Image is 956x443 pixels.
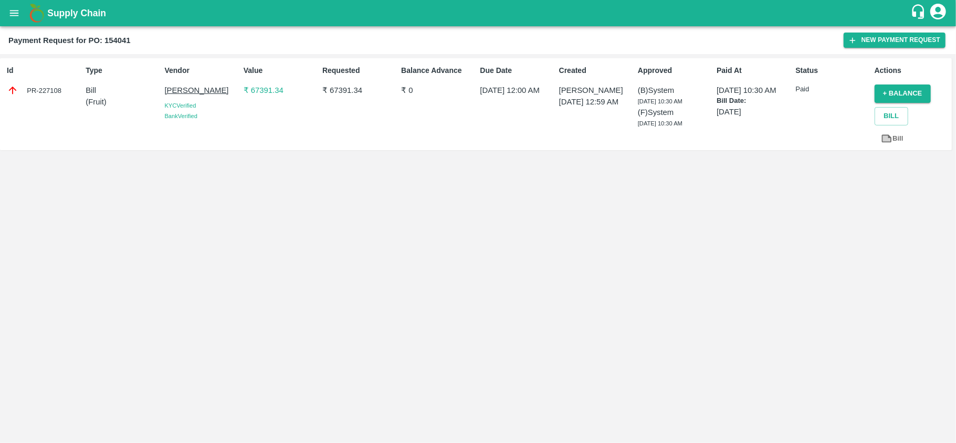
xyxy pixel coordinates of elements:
b: Supply Chain [47,8,106,18]
p: Actions [875,65,949,76]
p: ₹ 67391.34 [244,85,318,96]
p: Vendor [165,65,239,76]
span: [DATE] 10:30 AM [638,98,682,104]
img: logo [26,3,47,24]
p: [DATE] 10:30 AM [717,85,791,96]
p: [DATE] [717,106,791,118]
p: (B) System [638,85,712,96]
p: Status [796,65,870,76]
p: Bill Date: [717,96,791,106]
p: ₹ 0 [401,85,476,96]
p: [PERSON_NAME] [559,85,634,96]
button: + balance [875,85,931,103]
b: Payment Request for PO: 154041 [8,36,131,45]
p: Value [244,65,318,76]
p: Id [7,65,81,76]
p: [PERSON_NAME] [165,85,239,96]
p: Paid [796,85,870,94]
span: [DATE] 10:30 AM [638,120,682,126]
div: account of current user [929,2,948,24]
p: [DATE] 12:00 AM [480,85,555,96]
p: Requested [322,65,397,76]
div: customer-support [910,4,929,23]
div: PR-227108 [7,85,81,96]
p: Created [559,65,634,76]
p: Due Date [480,65,555,76]
p: [DATE] 12:59 AM [559,96,634,108]
span: Bank Verified [165,113,197,119]
a: Bill [875,130,910,148]
p: Paid At [717,65,791,76]
button: open drawer [2,1,26,25]
p: ₹ 67391.34 [322,85,397,96]
p: Approved [638,65,712,76]
span: KYC Verified [165,102,196,109]
p: Bill [86,85,160,96]
p: (F) System [638,107,712,118]
p: Balance Advance [401,65,476,76]
p: Type [86,65,160,76]
a: Supply Chain [47,6,910,20]
button: Bill [875,107,908,125]
button: New Payment Request [844,33,946,48]
p: ( Fruit ) [86,96,160,108]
